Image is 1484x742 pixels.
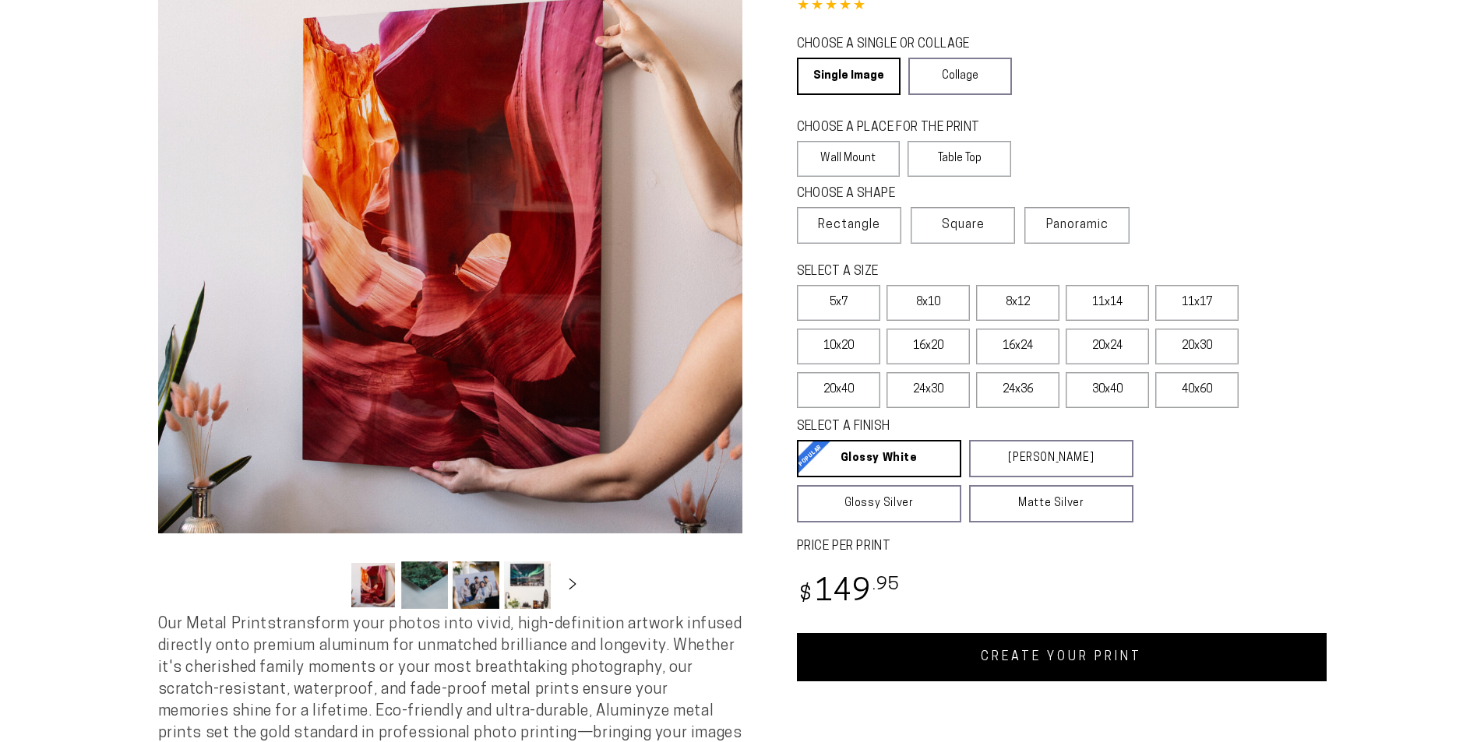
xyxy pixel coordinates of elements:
[872,576,901,594] sup: .95
[799,585,812,606] span: $
[797,329,880,364] label: 10x20
[908,141,1011,177] label: Table Top
[818,216,880,234] span: Rectangle
[797,119,997,137] legend: CHOOSE A PLACE FOR THE PRINT
[969,485,1133,522] a: Matte Silver
[350,561,397,609] button: Load image 1 in gallery view
[797,633,1327,681] a: CREATE YOUR PRINT
[401,561,448,609] button: Load image 2 in gallery view
[797,185,999,203] legend: CHOOSE A SHAPE
[1066,285,1149,321] label: 11x14
[453,561,499,609] button: Load image 3 in gallery view
[1155,285,1239,321] label: 11x17
[797,485,961,522] a: Glossy Silver
[797,440,961,477] a: Glossy White
[1066,372,1149,408] label: 30x40
[887,329,970,364] label: 16x20
[908,58,1012,95] a: Collage
[311,568,345,602] button: Slide left
[797,141,901,177] label: Wall Mount
[976,372,1059,408] label: 24x36
[797,372,880,408] label: 20x40
[797,58,901,95] a: Single Image
[1066,329,1149,364] label: 20x24
[1155,329,1239,364] label: 20x30
[797,578,901,608] bdi: 149
[976,329,1059,364] label: 16x24
[797,36,998,54] legend: CHOOSE A SINGLE OR COLLAGE
[887,285,970,321] label: 8x10
[797,418,1096,436] legend: SELECT A FINISH
[797,263,1109,281] legend: SELECT A SIZE
[969,440,1133,477] a: [PERSON_NAME]
[797,538,1327,556] label: PRICE PER PRINT
[942,216,985,234] span: Square
[887,372,970,408] label: 24x30
[1046,219,1109,231] span: Panoramic
[555,568,590,602] button: Slide right
[976,285,1059,321] label: 8x12
[797,285,880,321] label: 5x7
[1155,372,1239,408] label: 40x60
[504,561,551,609] button: Load image 4 in gallery view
